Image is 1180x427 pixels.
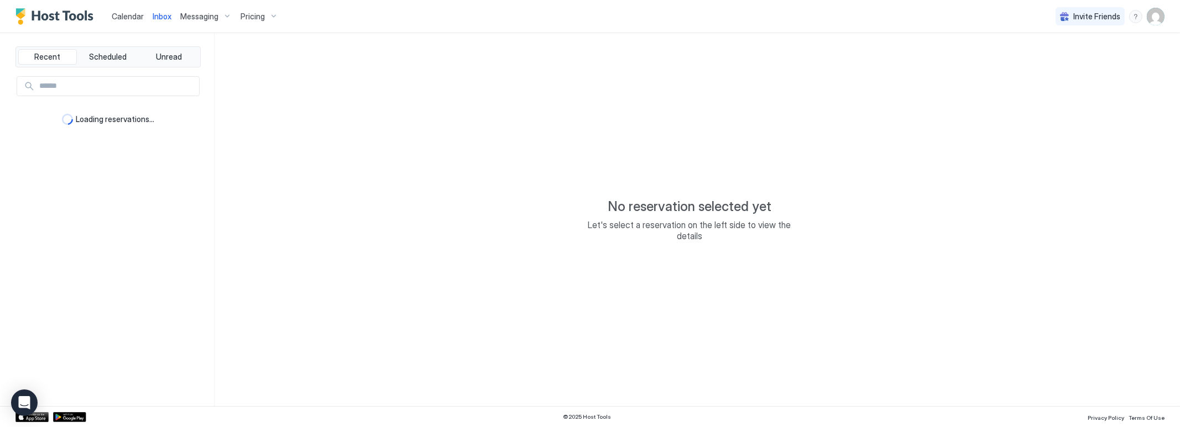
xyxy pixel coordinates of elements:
button: Recent [18,49,77,65]
button: Scheduled [79,49,138,65]
span: Messaging [180,12,218,22]
a: Calendar [112,10,144,22]
span: Calendar [112,12,144,21]
span: Scheduled [90,52,127,62]
a: App Store [15,412,49,422]
span: Let's select a reservation on the left side to view the details [579,219,800,241]
div: loading [62,114,73,125]
a: Host Tools Logo [15,8,98,25]
span: No reservation selected yet [608,198,771,215]
a: Google Play Store [53,412,86,422]
span: Privacy Policy [1088,414,1124,421]
span: © 2025 Host Tools [563,413,611,420]
div: tab-group [15,46,201,67]
span: Unread [156,52,182,62]
div: Open Intercom Messenger [11,389,38,416]
span: Terms Of Use [1129,414,1165,421]
span: Pricing [241,12,265,22]
span: Invite Friends [1073,12,1120,22]
span: Recent [34,52,60,62]
div: menu [1129,10,1142,23]
input: Input Field [35,77,199,96]
button: Unread [139,49,198,65]
a: Terms Of Use [1129,411,1165,423]
div: User profile [1147,8,1165,25]
span: Loading reservations... [76,114,155,124]
a: Inbox [153,10,171,22]
a: Privacy Policy [1088,411,1124,423]
span: Inbox [153,12,171,21]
